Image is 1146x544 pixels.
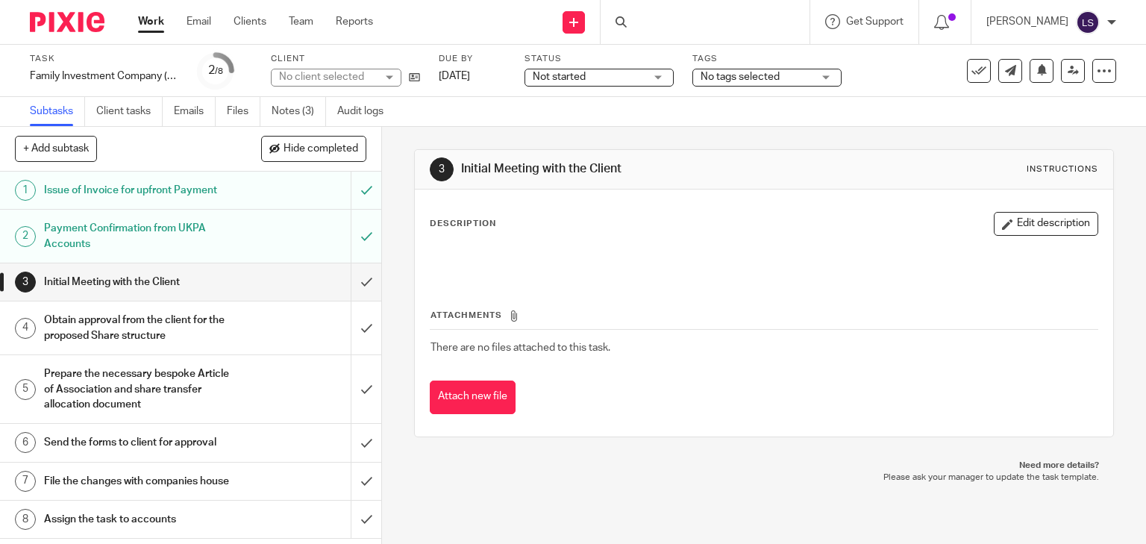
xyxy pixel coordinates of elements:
img: Pixie [30,12,104,32]
h1: Initial Meeting with the Client [461,161,795,177]
a: Notes (3) [272,97,326,126]
h1: Issue of Invoice for upfront Payment [44,179,239,201]
button: + Add subtask [15,136,97,161]
h1: Initial Meeting with the Client [44,271,239,293]
a: Email [187,14,211,29]
h1: Send the forms to client for approval [44,431,239,454]
div: 7 [15,471,36,492]
div: 4 [15,318,36,339]
a: Client tasks [96,97,163,126]
h1: Prepare the necessary bespoke Article of Association and share transfer allocation document [44,363,239,416]
button: Hide completed [261,136,366,161]
span: Get Support [846,16,904,27]
div: 8 [15,509,36,530]
a: Reports [336,14,373,29]
label: Client [271,53,420,65]
div: 6 [15,432,36,453]
div: 3 [15,272,36,293]
div: 5 [15,379,36,400]
span: Hide completed [284,143,358,155]
span: Not started [533,72,586,82]
div: 2 [208,62,223,79]
span: Attachments [430,311,502,319]
div: No client selected [279,69,376,84]
h1: Payment Confirmation from UKPA Accounts [44,217,239,255]
a: Subtasks [30,97,85,126]
span: [DATE] [439,71,470,81]
p: [PERSON_NAME] [986,14,1068,29]
span: No tags selected [701,72,780,82]
div: 1 [15,180,36,201]
img: svg%3E [1076,10,1100,34]
div: 3 [430,157,454,181]
h1: File the changes with companies house [44,470,239,493]
span: There are no files attached to this task. [430,343,610,353]
h1: Assign the task to accounts [44,508,239,531]
p: Please ask your manager to update the task template. [429,472,1100,484]
p: Description [430,218,496,230]
h1: Obtain approval from the client for the proposed Share structure [44,309,239,347]
a: Team [289,14,313,29]
a: Clients [234,14,266,29]
div: Family Investment Company (FIC) [30,69,179,84]
a: Emails [174,97,216,126]
a: Audit logs [337,97,395,126]
a: Work [138,14,164,29]
p: Need more details? [429,460,1100,472]
label: Status [525,53,674,65]
label: Task [30,53,179,65]
a: Files [227,97,260,126]
label: Tags [692,53,842,65]
div: 2 [15,226,36,247]
button: Attach new file [430,381,516,414]
label: Due by [439,53,506,65]
button: Edit description [994,212,1098,236]
div: Instructions [1027,163,1098,175]
small: /8 [215,67,223,75]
